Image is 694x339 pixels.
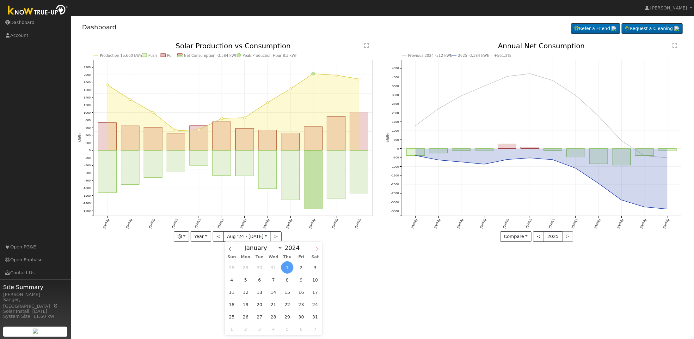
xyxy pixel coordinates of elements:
[392,75,399,79] text: 4000
[281,298,293,311] span: August 22, 2024
[253,261,266,274] span: July 30, 2024
[552,79,554,82] circle: onclick=""
[391,174,399,177] text: -1500
[636,149,654,156] rect: onclick=""
[304,127,322,151] rect: onclick=""
[414,124,417,127] circle: onclick=""
[391,200,399,204] text: -3000
[253,274,266,286] span: August 6, 2024
[129,98,131,101] circle: onclick=""
[236,151,254,176] rect: onclick=""
[281,274,293,286] span: August 8, 2024
[643,155,646,157] circle: onclick=""
[392,93,399,97] text: 3000
[175,42,291,50] text: Solar Production vs Consumption
[84,156,91,160] text: -200
[224,231,271,242] button: Aug '24 - [DATE]
[85,134,91,137] text: 400
[309,298,321,311] span: August 24, 2024
[89,149,91,152] text: 0
[457,218,464,229] text: [DATE]
[544,149,562,151] rect: onclick=""
[506,158,508,161] circle: onclick=""
[281,323,293,335] span: September 5, 2024
[525,218,532,229] text: [DATE]
[98,151,116,193] rect: onclick=""
[295,274,307,286] span: August 9, 2024
[85,118,91,122] text: 800
[437,108,439,110] circle: onclick=""
[281,261,293,274] span: August 1, 2024
[643,206,646,208] circle: onclick=""
[225,298,238,311] span: August 18, 2024
[198,128,200,131] circle: onclick=""
[267,261,279,274] span: July 31, 2024
[392,67,399,70] text: 4500
[243,53,298,58] text: Peak Production Hour 8.3 kWh
[500,231,531,242] button: Compare
[460,95,463,97] circle: onclick=""
[386,134,390,143] text: kWh
[175,130,177,132] circle: onclick=""
[225,261,238,274] span: July 28, 2024
[83,80,91,84] text: 1800
[171,218,178,229] text: [DATE]
[498,42,585,50] text: Annual Net Consumption
[483,163,485,166] circle: onclick=""
[253,255,267,259] span: Tue
[433,218,441,229] text: [DATE]
[309,218,316,229] text: [DATE]
[529,157,531,159] circle: onclick=""
[84,179,91,182] text: -800
[666,208,669,211] circle: onclick=""
[53,304,59,309] a: Map
[5,3,71,18] img: Know True-Up
[460,161,463,164] circle: onclick=""
[83,66,91,69] text: 2200
[83,202,91,205] text: -1400
[673,43,677,48] text: 
[283,244,305,251] input: Year
[331,218,339,229] text: [DATE]
[281,311,293,323] span: August 29, 2024
[309,261,321,274] span: August 3, 2024
[552,159,554,161] circle: onclick=""
[225,323,238,335] span: September 1, 2024
[190,151,208,166] rect: onclick=""
[406,149,425,156] rect: onclick=""
[392,111,399,115] text: 2000
[397,147,399,151] text: 0
[271,231,282,242] button: >
[666,157,669,159] circle: onclick=""
[213,231,224,242] button: <
[408,53,452,58] text: Previous 2024 -512 kWh
[281,286,293,298] span: August 15, 2024
[286,218,293,229] text: [DATE]
[239,311,252,323] span: August 26, 2024
[3,308,68,315] div: Solar Install: [DATE]
[220,117,223,120] circle: onclick=""
[289,88,292,90] circle: onclick=""
[622,23,683,34] a: Request a Cleaning
[106,84,108,86] circle: onclick=""
[258,151,277,189] rect: onclick=""
[239,298,252,311] span: August 19, 2024
[194,218,201,229] text: [DATE]
[354,218,362,229] text: [DATE]
[281,151,300,200] rect: onclick=""
[392,120,399,124] text: 1500
[350,151,368,193] rect: onclick=""
[184,53,237,58] text: Net Consumption -3,384 kWh
[100,53,142,58] text: Production 15,660 kWh
[144,128,162,151] rect: onclick=""
[358,78,360,80] circle: onclick=""
[152,111,154,114] circle: onclick=""
[483,85,485,87] circle: onclick=""
[267,286,279,298] span: August 14, 2024
[548,218,555,229] text: [DATE]
[102,218,110,229] text: [DATE]
[658,149,677,151] rect: onclick=""
[84,164,91,167] text: -400
[533,231,544,242] button: <
[295,323,307,335] span: September 6, 2024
